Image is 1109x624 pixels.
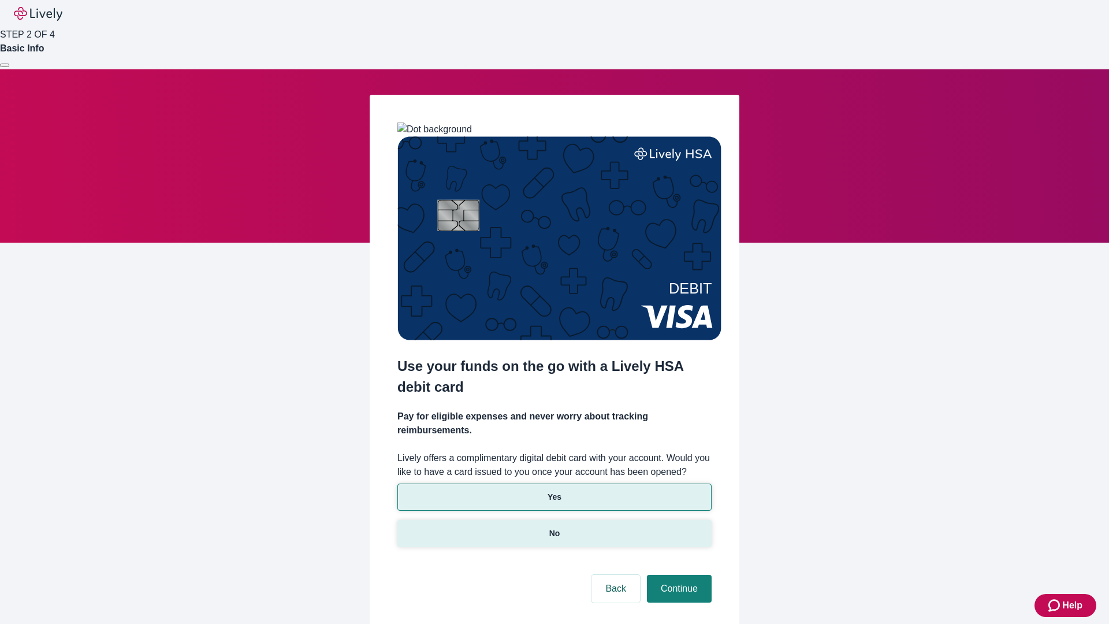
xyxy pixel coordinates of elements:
[1048,599,1062,612] svg: Zendesk support icon
[548,491,561,503] p: Yes
[14,7,62,21] img: Lively
[1034,594,1096,617] button: Zendesk support iconHelp
[397,484,712,511] button: Yes
[397,136,721,340] img: Debit card
[591,575,640,603] button: Back
[397,122,472,136] img: Dot background
[397,451,712,479] label: Lively offers a complimentary digital debit card with your account. Would you like to have a card...
[397,410,712,437] h4: Pay for eligible expenses and never worry about tracking reimbursements.
[549,528,560,540] p: No
[397,520,712,547] button: No
[1062,599,1082,612] span: Help
[647,575,712,603] button: Continue
[397,356,712,398] h2: Use your funds on the go with a Lively HSA debit card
